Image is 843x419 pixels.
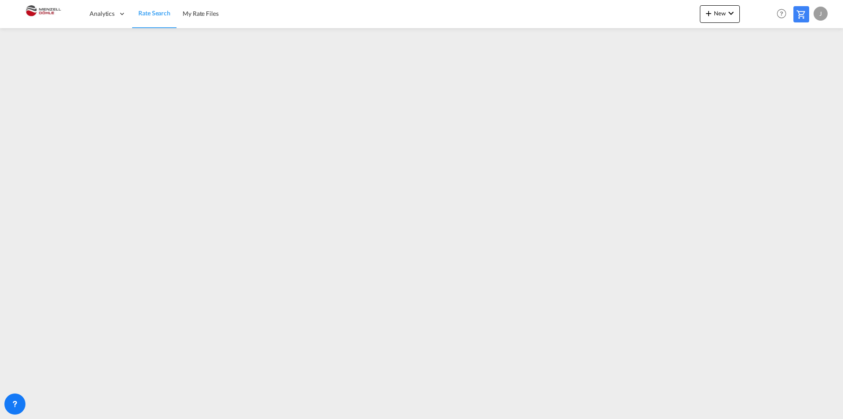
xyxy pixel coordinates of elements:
[726,8,736,18] md-icon: icon-chevron-down
[13,4,72,24] img: 5c2b1670644e11efba44c1e626d722bd.JPG
[90,9,115,18] span: Analytics
[703,8,714,18] md-icon: icon-plus 400-fg
[814,7,828,21] div: J
[183,10,219,17] span: My Rate Files
[700,5,740,23] button: icon-plus 400-fgNewicon-chevron-down
[138,9,170,17] span: Rate Search
[774,6,793,22] div: Help
[774,6,789,21] span: Help
[703,10,736,17] span: New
